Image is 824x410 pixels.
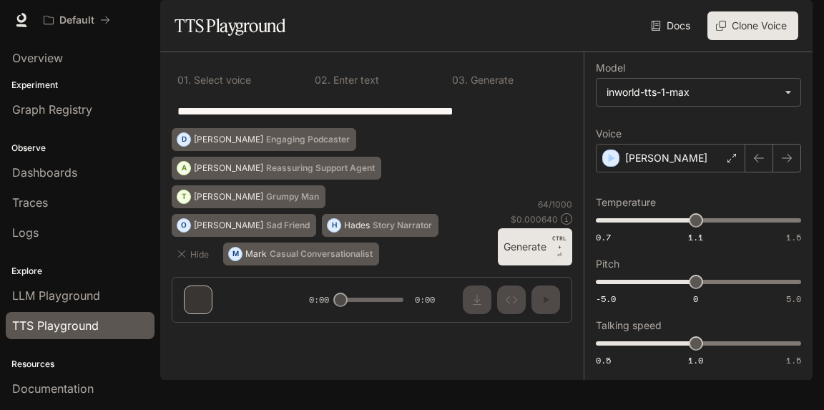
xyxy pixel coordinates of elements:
[786,354,801,366] span: 1.5
[266,221,310,230] p: Sad Friend
[596,129,622,139] p: Voice
[786,231,801,243] span: 1.5
[177,75,191,85] p: 0 1 .
[344,221,370,230] p: Hades
[330,75,379,85] p: Enter text
[596,259,619,269] p: Pitch
[37,6,117,34] button: All workspaces
[172,185,325,208] button: T[PERSON_NAME]Grumpy Man
[177,157,190,180] div: A
[596,63,625,73] p: Model
[270,250,373,258] p: Casual Conversationalist
[607,85,778,99] div: inworld-tts-1-max
[266,135,350,144] p: Engaging Podcaster
[266,164,375,172] p: Reassuring Support Agent
[688,231,703,243] span: 1.1
[373,221,432,230] p: Story Narrator
[596,197,656,208] p: Temperature
[498,228,572,265] button: GenerateCTRL +⏎
[597,79,800,106] div: inworld-tts-1-max
[172,157,381,180] button: A[PERSON_NAME]Reassuring Support Agent
[468,75,514,85] p: Generate
[177,214,190,237] div: O
[191,75,251,85] p: Select voice
[648,11,696,40] a: Docs
[786,293,801,305] span: 5.0
[596,293,616,305] span: -5.0
[552,234,566,251] p: CTRL +
[194,135,263,144] p: [PERSON_NAME]
[172,243,217,265] button: Hide
[59,14,94,26] p: Default
[328,214,340,237] div: H
[688,354,703,366] span: 1.0
[596,231,611,243] span: 0.7
[693,293,698,305] span: 0
[175,11,285,40] h1: TTS Playground
[596,354,611,366] span: 0.5
[194,192,263,201] p: [PERSON_NAME]
[172,214,316,237] button: O[PERSON_NAME]Sad Friend
[625,151,707,165] p: [PERSON_NAME]
[596,321,662,331] p: Talking speed
[707,11,798,40] button: Clone Voice
[229,243,242,265] div: M
[266,192,319,201] p: Grumpy Man
[315,75,330,85] p: 0 2 .
[177,185,190,208] div: T
[552,234,566,260] p: ⏎
[452,75,468,85] p: 0 3 .
[194,221,263,230] p: [PERSON_NAME]
[172,128,356,151] button: D[PERSON_NAME]Engaging Podcaster
[245,250,267,258] p: Mark
[322,214,438,237] button: HHadesStory Narrator
[223,243,379,265] button: MMarkCasual Conversationalist
[177,128,190,151] div: D
[194,164,263,172] p: [PERSON_NAME]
